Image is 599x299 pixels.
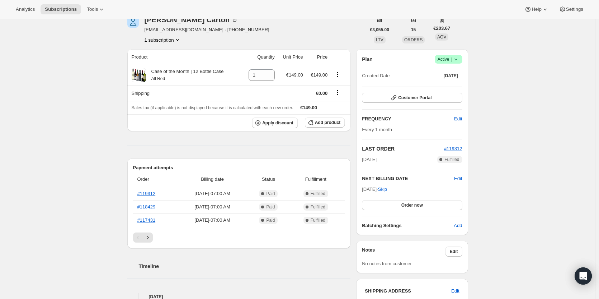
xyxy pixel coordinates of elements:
span: Paid [266,204,275,210]
button: Customer Portal [362,93,462,103]
span: €203.67 [433,25,450,32]
div: [PERSON_NAME] Carton [145,16,239,23]
h2: FREQUENCY [362,115,454,123]
h3: Notes [362,247,445,257]
span: Analytics [16,6,35,12]
span: Every 1 month [362,127,392,132]
span: Edit [451,287,459,295]
span: €0.00 [316,91,328,96]
nav: Pagination [133,233,345,243]
span: Fulfilled [444,157,459,162]
small: All Red [151,76,165,81]
img: product img [132,68,146,82]
button: Product actions [145,36,181,43]
button: Edit [450,113,466,125]
button: €3,055.00 [366,25,393,35]
span: Skip [378,186,387,193]
th: Price [305,49,330,65]
th: Product [127,49,242,65]
button: Settings [555,4,588,14]
span: [DATE] [444,73,458,79]
button: 15 [407,25,420,35]
span: Help [532,6,541,12]
span: Add product [315,120,340,125]
h6: Batching Settings [362,222,454,229]
button: Shipping actions [332,88,343,96]
h3: SHIPPING ADDRESS [365,287,451,295]
button: Skip [374,184,391,195]
button: Subscriptions [41,4,81,14]
span: €149.00 [300,105,317,110]
span: [DATE] · [362,187,387,192]
span: €149.00 [311,72,327,78]
a: #119312 [444,146,462,151]
span: Tools [87,6,98,12]
button: Add product [305,118,345,128]
span: 15 [411,27,416,33]
div: Open Intercom Messenger [575,267,592,285]
span: Add [454,222,462,229]
h2: Plan [362,56,373,63]
a: #118429 [137,204,156,210]
button: Edit [445,247,462,257]
span: AOV [437,34,446,40]
a: #117431 [137,217,156,223]
th: Shipping [127,85,242,101]
span: €3,055.00 [370,27,389,33]
button: Analytics [11,4,39,14]
span: Paid [266,217,275,223]
span: Created Date [362,72,390,79]
div: Case of the Month | 12 Bottle Case [146,68,224,82]
th: Order [133,171,177,187]
button: Order now [362,200,462,210]
button: Edit [447,285,463,297]
span: Edit [454,115,462,123]
button: Product actions [332,70,343,78]
span: | [451,56,452,62]
span: Isabelle Carton [127,16,139,28]
span: Fulfilled [311,191,325,197]
span: [DATE] [362,156,377,163]
span: No notes from customer [362,261,412,266]
span: Status [250,176,287,183]
span: Fulfillment [291,176,341,183]
button: #119312 [444,145,462,152]
span: LTV [376,37,383,42]
span: Subscriptions [45,6,77,12]
span: Active [438,56,459,63]
button: Tools [82,4,109,14]
a: #119312 [137,191,156,196]
span: Fulfilled [311,217,325,223]
span: Sales tax (if applicable) is not displayed because it is calculated with each new order. [132,105,293,110]
button: Help [520,4,553,14]
span: Order now [401,202,423,208]
span: Edit [450,249,458,254]
h2: LAST ORDER [362,145,444,152]
span: [DATE] · 07:00 AM [179,190,246,197]
button: Apply discount [252,118,298,128]
button: [DATE] [439,71,462,81]
span: €149.00 [286,72,303,78]
span: [DATE] · 07:00 AM [179,217,246,224]
button: Add [449,220,466,231]
span: [DATE] · 07:00 AM [179,203,246,211]
span: Customer Portal [398,95,431,101]
h2: Payment attempts [133,164,345,171]
span: Billing date [179,176,246,183]
button: Next [143,233,153,243]
span: Paid [266,191,275,197]
span: [EMAIL_ADDRESS][DOMAIN_NAME] · [PHONE_NUMBER] [145,26,269,33]
h2: Timeline [139,263,351,270]
button: Edit [454,175,462,182]
span: ORDERS [404,37,423,42]
span: Fulfilled [311,204,325,210]
th: Unit Price [277,49,305,65]
span: Apply discount [262,120,293,126]
th: Quantity [241,49,277,65]
span: Settings [566,6,583,12]
h2: NEXT BILLING DATE [362,175,454,182]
